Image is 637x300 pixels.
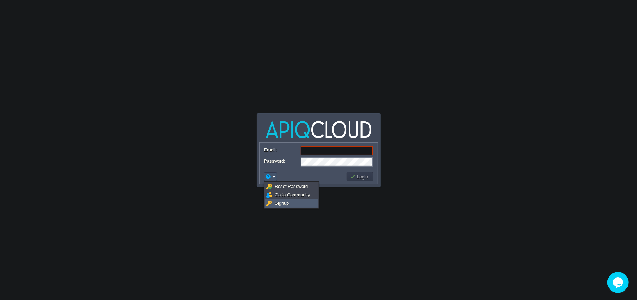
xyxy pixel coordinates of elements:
[264,157,300,165] label: Password:
[350,174,370,180] button: Login
[264,146,300,154] label: Email:
[607,272,630,293] iframe: chat widget
[275,192,310,197] span: Go to Community
[265,200,318,207] a: Signup
[266,121,371,138] img: APIQCloud
[265,191,318,199] a: Go to Community
[275,201,289,206] span: Signup
[265,183,318,190] a: Reset Password
[275,184,308,189] span: Reset Password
